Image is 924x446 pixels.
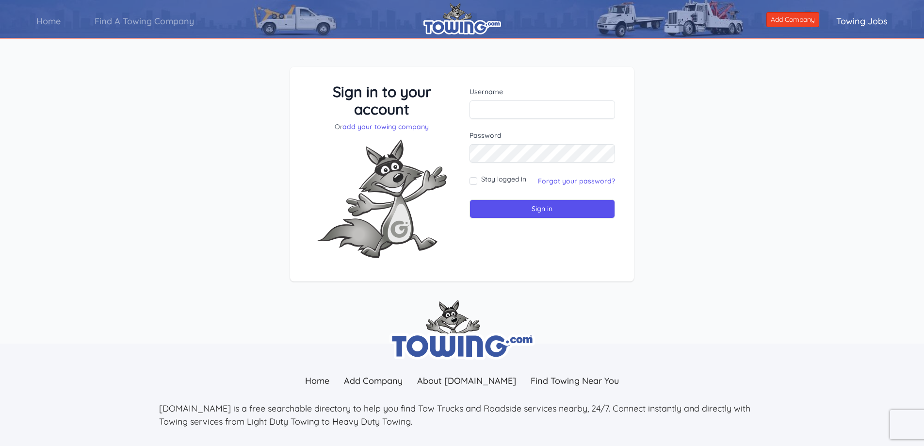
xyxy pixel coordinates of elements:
label: Password [470,131,616,140]
input: Sign in [470,199,616,218]
a: Add Company [337,370,410,391]
a: Find Towing Near You [523,370,626,391]
a: Forgot your password? [538,177,615,185]
p: Or [309,122,455,132]
label: Stay logged in [481,174,526,184]
img: towing [389,300,535,360]
p: [DOMAIN_NAME] is a free searchable directory to help you find Tow Trucks and Roadside services ne... [159,402,765,428]
img: logo.png [423,2,501,34]
a: Home [19,7,78,35]
a: Add Company [766,12,819,27]
a: Towing Jobs [819,7,905,35]
img: Fox-Excited.png [309,132,454,266]
a: add your towing company [342,122,429,131]
h3: Sign in to your account [309,83,455,118]
a: Home [298,370,337,391]
a: About [DOMAIN_NAME] [410,370,523,391]
label: Username [470,87,616,97]
a: Find A Towing Company [78,7,211,35]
